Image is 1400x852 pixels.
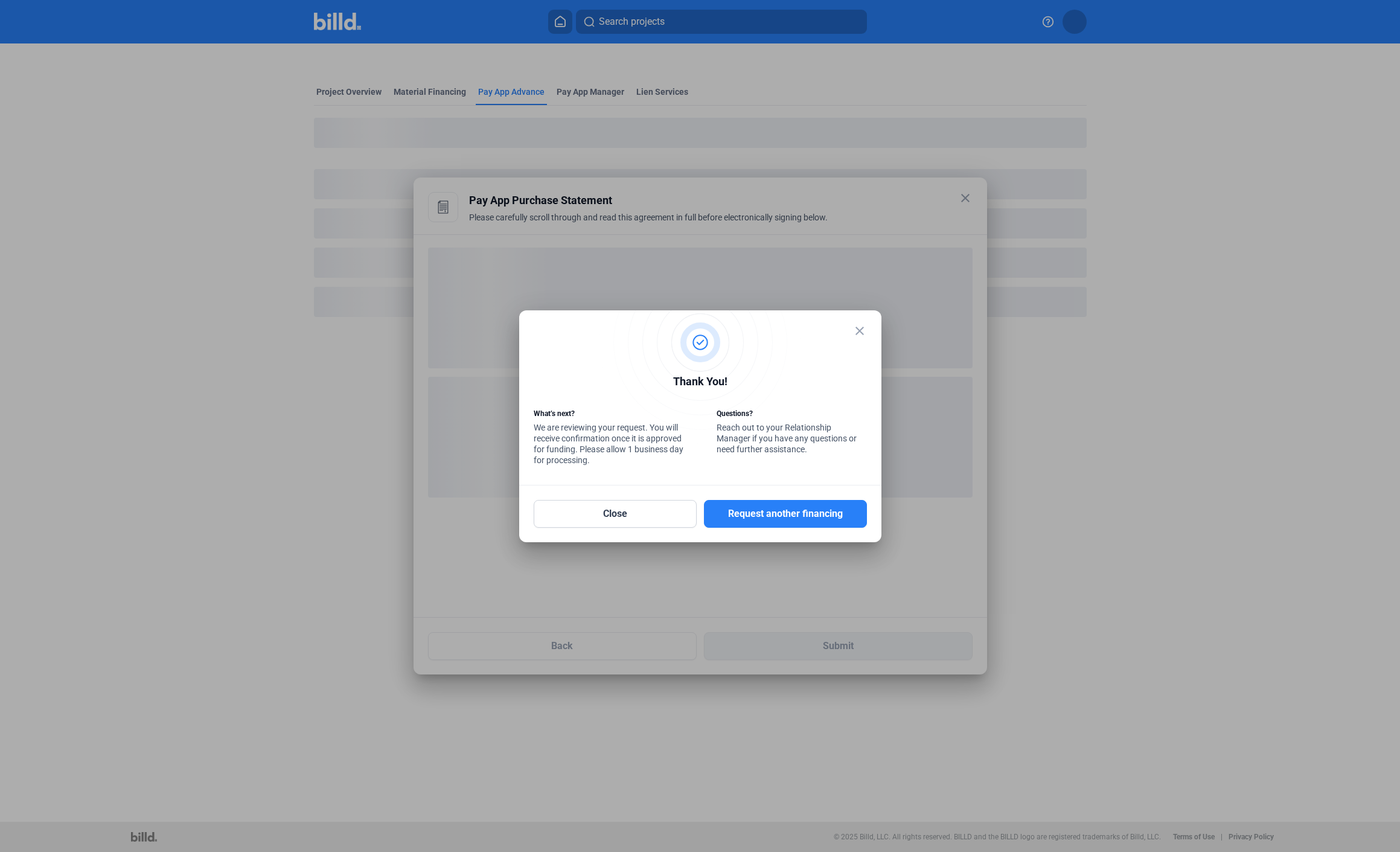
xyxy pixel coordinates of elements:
[534,500,697,528] button: Close
[717,408,866,458] div: Reach out to your Relationship Manager if you have any questions or need further assistance.
[717,408,866,422] div: Questions?
[534,408,683,422] div: What’s next?
[704,500,867,528] button: Request another financing
[852,324,867,338] mat-icon: close
[534,408,683,469] div: We are reviewing your request. You will receive confirmation once it is approved for funding. Ple...
[534,373,867,393] div: Thank You!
